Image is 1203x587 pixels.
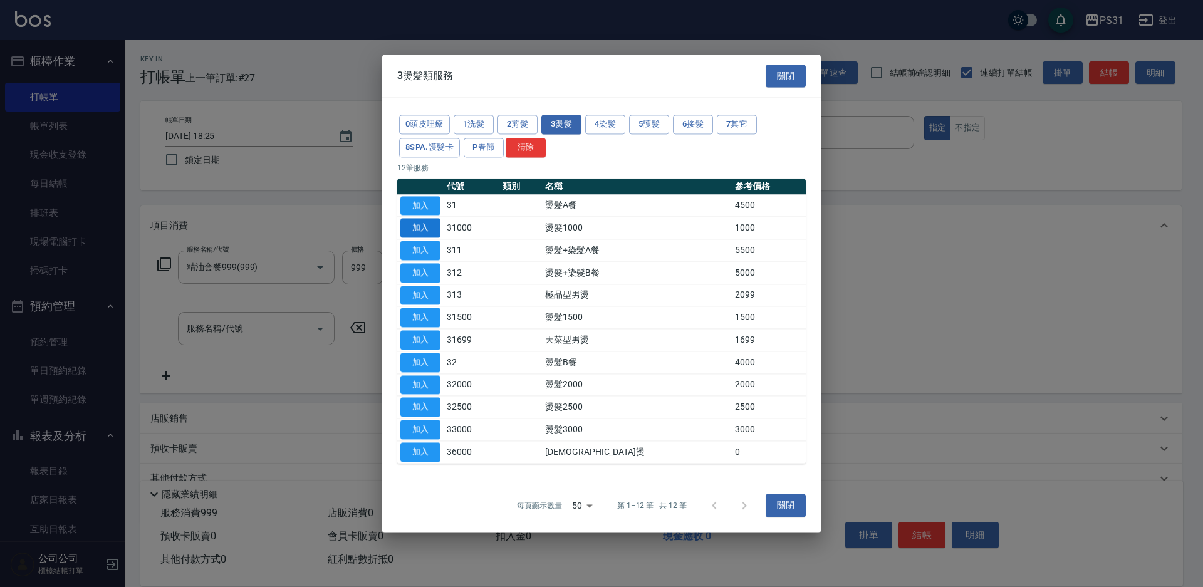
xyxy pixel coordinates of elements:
button: 加入 [400,353,440,372]
td: 極品型男燙 [542,284,732,306]
td: 燙髮+染髮A餐 [542,239,732,262]
button: 4染髮 [585,115,625,134]
td: 2500 [732,396,806,418]
td: 32 [444,351,499,374]
th: 類別 [499,179,542,195]
p: 每頁顯示數量 [517,500,562,511]
div: 50 [567,489,597,522]
button: 加入 [400,442,440,462]
td: 4500 [732,194,806,217]
th: 名稱 [542,179,732,195]
button: 加入 [400,420,440,439]
td: 燙髮2000 [542,373,732,396]
td: 1500 [732,306,806,329]
button: 加入 [400,286,440,305]
td: 3000 [732,418,806,441]
td: 天菜型男燙 [542,329,732,351]
td: 燙髮3000 [542,418,732,441]
button: 8SPA.護髮卡 [399,138,460,157]
td: 2099 [732,284,806,306]
button: 1洗髮 [454,115,494,134]
p: 第 1–12 筆 共 12 筆 [617,500,687,511]
button: 加入 [400,219,440,238]
td: 31500 [444,306,499,329]
button: P春節 [464,138,504,157]
td: 燙髮1500 [542,306,732,329]
button: 加入 [400,330,440,350]
td: 1000 [732,217,806,239]
span: 3燙髮類服務 [397,70,453,82]
td: 31000 [444,217,499,239]
button: 5護髮 [629,115,669,134]
button: 加入 [400,196,440,216]
td: 311 [444,239,499,262]
td: 燙髮+染髮B餐 [542,262,732,284]
td: 1699 [732,329,806,351]
td: 33000 [444,418,499,441]
td: 燙髮1000 [542,217,732,239]
td: 32500 [444,396,499,418]
button: 加入 [400,308,440,328]
td: 5500 [732,239,806,262]
button: 3燙髮 [541,115,581,134]
td: [DEMOGRAPHIC_DATA]燙 [542,441,732,464]
button: 關閉 [766,65,806,88]
button: 0頭皮理療 [399,115,450,134]
td: 36000 [444,441,499,464]
button: 加入 [400,398,440,417]
td: 31699 [444,329,499,351]
td: 313 [444,284,499,306]
button: 加入 [400,241,440,260]
th: 代號 [444,179,499,195]
button: 加入 [400,375,440,395]
td: 燙髮2500 [542,396,732,418]
td: 32000 [444,373,499,396]
button: 加入 [400,263,440,283]
th: 參考價格 [732,179,806,195]
td: 2000 [732,373,806,396]
td: 5000 [732,262,806,284]
td: 31 [444,194,499,217]
button: 7其它 [717,115,757,134]
button: 關閉 [766,494,806,517]
td: 燙髮A餐 [542,194,732,217]
p: 12 筆服務 [397,162,806,174]
td: 312 [444,262,499,284]
td: 4000 [732,351,806,374]
button: 清除 [506,138,546,157]
button: 2剪髮 [497,115,538,134]
td: 0 [732,441,806,464]
td: 燙髮B餐 [542,351,732,374]
button: 6接髮 [673,115,713,134]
